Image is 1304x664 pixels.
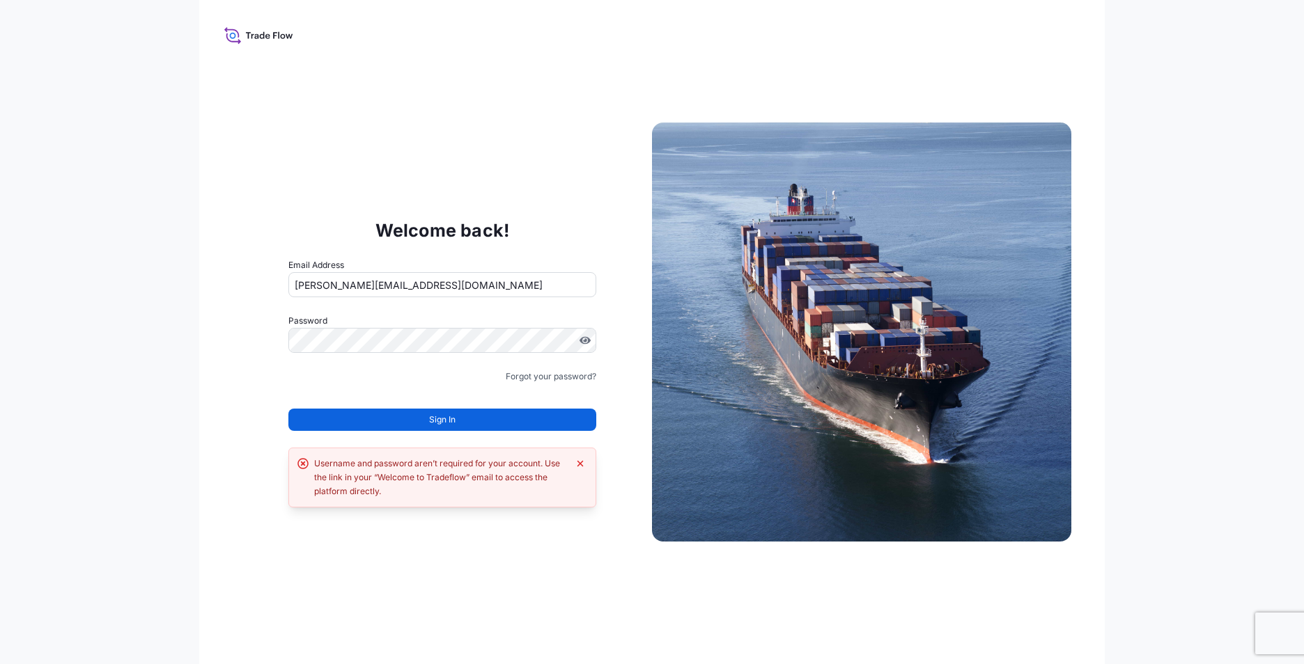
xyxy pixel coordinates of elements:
p: Welcome back! [375,219,510,242]
label: Email Address [288,258,344,272]
input: example@gmail.com [288,272,596,297]
button: Show password [580,335,591,346]
label: Password [288,314,596,328]
div: Username and password aren’t required for your account. Use the link in your “Welcome to Tradeflo... [314,457,568,498]
button: Sign In [288,409,596,431]
button: Dismiss error [573,457,587,471]
img: Ship illustration [652,122,1071,542]
span: Sign In [429,413,456,427]
a: Forgot your password? [506,370,596,384]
